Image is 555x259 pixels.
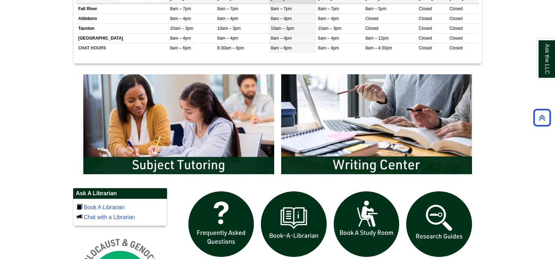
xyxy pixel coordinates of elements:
td: CHAT HOURS [77,43,168,53]
span: 8am – 4pm [217,16,238,21]
span: Closed [419,16,432,21]
span: Closed [419,36,432,41]
a: Back to Top [531,113,553,122]
span: Closed [419,6,432,11]
div: slideshow [80,71,476,180]
img: Subject Tutoring Information [80,71,278,177]
span: 8am – 4pm [318,36,339,41]
a: Book A Librarian [84,204,125,210]
span: 10am – 3pm [318,26,341,31]
td: Attleboro [77,14,168,23]
td: Fall River [77,4,168,14]
span: Closed [365,16,378,21]
a: Chat with a Librarian [84,214,135,220]
span: 8am – 4pm [170,36,191,41]
span: 10am – 3pm [217,26,241,31]
span: 8am – 4pm [170,16,191,21]
span: Closed [450,26,463,31]
span: 8am – 6pm [170,46,191,50]
span: 8am – 4pm [271,16,292,21]
span: 8am – 5pm [365,6,386,11]
span: Closed [419,46,432,50]
h2: Ask A Librarian [73,188,167,199]
span: 8am – 4pm [217,36,238,41]
td: Taunton [77,24,168,34]
span: 8am – 12pm [365,36,389,41]
span: 8am – 6pm [318,46,339,50]
span: 10am – 3pm [170,26,193,31]
span: 8am – 4pm [318,16,339,21]
span: 8am – 4pm [271,36,292,41]
span: Closed [450,46,463,50]
span: 8am – 4:30pm [365,46,392,50]
img: Writing Center Information [278,71,476,177]
span: Closed [365,26,378,31]
span: Closed [450,16,463,21]
span: 8am – 6pm [271,46,292,50]
td: [GEOGRAPHIC_DATA] [77,34,168,43]
span: 8am – 7pm [170,6,191,11]
span: Closed [419,26,432,31]
span: 8am – 7pm [217,6,238,11]
span: Closed [450,6,463,11]
span: 8am – 7pm [318,6,339,11]
span: 10am – 3pm [271,26,294,31]
span: Closed [450,36,463,41]
span: 8:30am – 6pm [217,46,244,50]
span: 8am – 7pm [271,6,292,11]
